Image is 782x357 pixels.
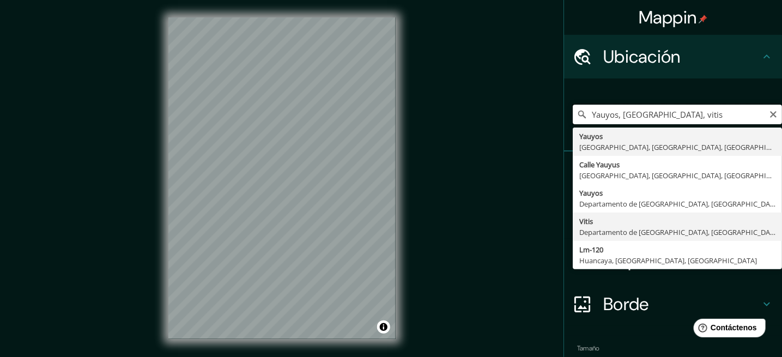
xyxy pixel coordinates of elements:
font: Ubicación [603,45,681,68]
font: Yauyos [579,188,603,198]
font: Huancaya, [GEOGRAPHIC_DATA], [GEOGRAPHIC_DATA] [579,256,757,265]
iframe: Lanzador de widgets de ayuda [685,314,770,345]
div: Ubicación [564,35,782,78]
font: Vitis [579,216,593,226]
font: Lm-120 [579,245,603,255]
font: Mappin [639,6,697,29]
div: Estilo [564,195,782,239]
div: Disposición [564,239,782,282]
img: pin-icon.png [699,15,707,23]
button: Activar o desactivar atribución [377,320,390,334]
button: Claro [769,108,778,119]
canvas: Mapa [168,17,396,339]
input: Elige tu ciudad o zona [573,105,782,124]
font: Tamaño [577,344,599,353]
font: Departamento de [GEOGRAPHIC_DATA], [GEOGRAPHIC_DATA] [579,199,780,209]
font: Borde [603,293,649,316]
font: Yauyos [579,131,603,141]
div: Borde [564,282,782,326]
font: Departamento de [GEOGRAPHIC_DATA], [GEOGRAPHIC_DATA] [579,227,780,237]
div: Patas [564,152,782,195]
font: Calle Yauyus [579,160,620,170]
